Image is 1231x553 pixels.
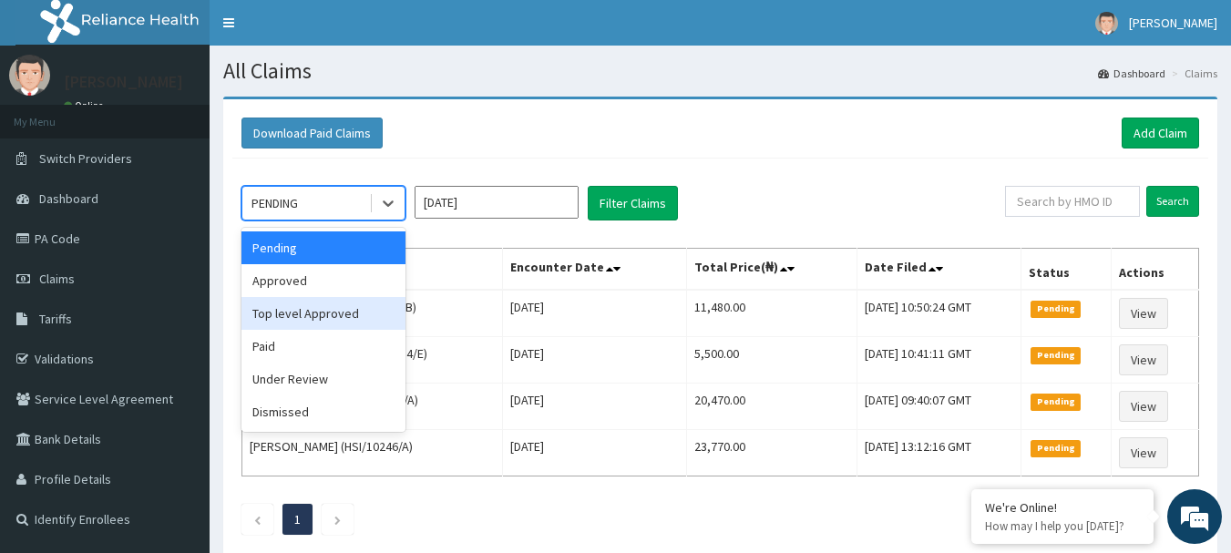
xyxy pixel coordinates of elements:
[686,290,857,337] td: 11,480.00
[985,518,1140,534] p: How may I help you today?
[588,186,678,220] button: Filter Claims
[985,499,1140,516] div: We're Online!
[686,430,857,476] td: 23,770.00
[9,55,50,96] img: User Image
[251,194,298,212] div: PENDING
[1112,249,1199,291] th: Actions
[1119,344,1168,375] a: View
[241,297,405,330] div: Top level Approved
[1122,118,1199,148] a: Add Claim
[1031,394,1081,410] span: Pending
[686,384,857,430] td: 20,470.00
[686,249,857,291] th: Total Price(₦)
[39,271,75,287] span: Claims
[1005,186,1140,217] input: Search by HMO ID
[253,511,262,527] a: Previous page
[39,150,132,167] span: Switch Providers
[686,337,857,384] td: 5,500.00
[241,363,405,395] div: Under Review
[1119,298,1168,329] a: View
[502,430,686,476] td: [DATE]
[241,231,405,264] div: Pending
[857,290,1021,337] td: [DATE] 10:50:24 GMT
[1146,186,1199,217] input: Search
[1021,249,1112,291] th: Status
[502,384,686,430] td: [DATE]
[223,59,1217,83] h1: All Claims
[64,99,108,112] a: Online
[241,264,405,297] div: Approved
[241,330,405,363] div: Paid
[241,395,405,428] div: Dismissed
[857,430,1021,476] td: [DATE] 13:12:16 GMT
[242,430,503,476] td: [PERSON_NAME] (HSI/10246/A)
[502,249,686,291] th: Encounter Date
[39,190,98,207] span: Dashboard
[502,337,686,384] td: [DATE]
[294,511,301,527] a: Page 1 is your current page
[1119,391,1168,422] a: View
[1167,66,1217,81] li: Claims
[857,249,1021,291] th: Date Filed
[1031,347,1081,364] span: Pending
[64,74,183,90] p: [PERSON_NAME]
[1095,12,1118,35] img: User Image
[39,311,72,327] span: Tariffs
[1129,15,1217,31] span: [PERSON_NAME]
[1031,440,1081,456] span: Pending
[241,118,383,148] button: Download Paid Claims
[1098,66,1165,81] a: Dashboard
[857,337,1021,384] td: [DATE] 10:41:11 GMT
[502,290,686,337] td: [DATE]
[857,384,1021,430] td: [DATE] 09:40:07 GMT
[333,511,342,527] a: Next page
[1031,301,1081,317] span: Pending
[415,186,579,219] input: Select Month and Year
[1119,437,1168,468] a: View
